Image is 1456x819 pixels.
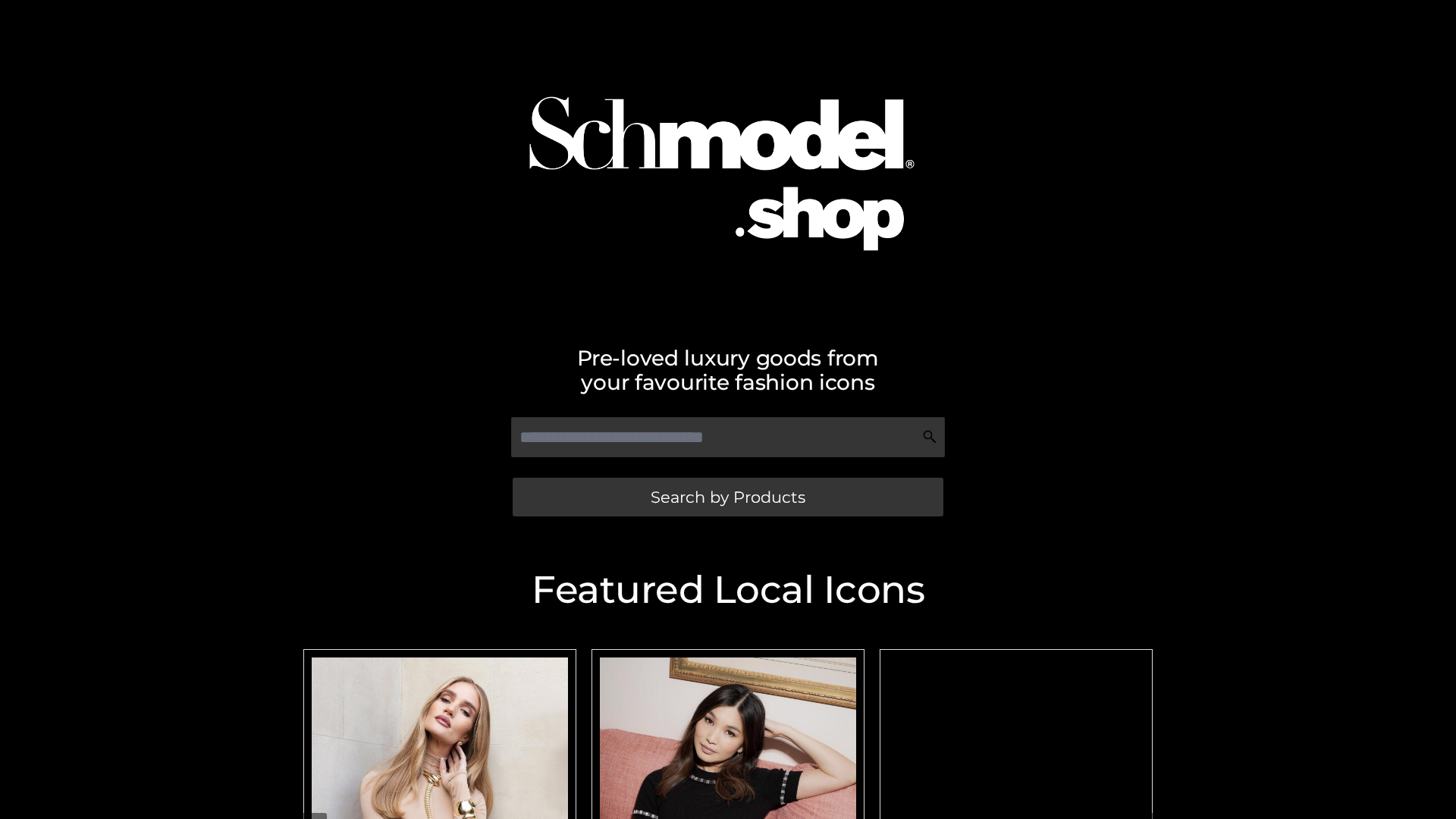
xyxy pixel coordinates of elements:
[296,571,1160,609] h2: Featured Local Icons​
[513,478,943,516] a: Search by Products
[651,489,805,505] span: Search by Products
[296,346,1160,394] h2: Pre-loved luxury goods from your favourite fashion icons
[922,429,937,444] img: Search Icon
